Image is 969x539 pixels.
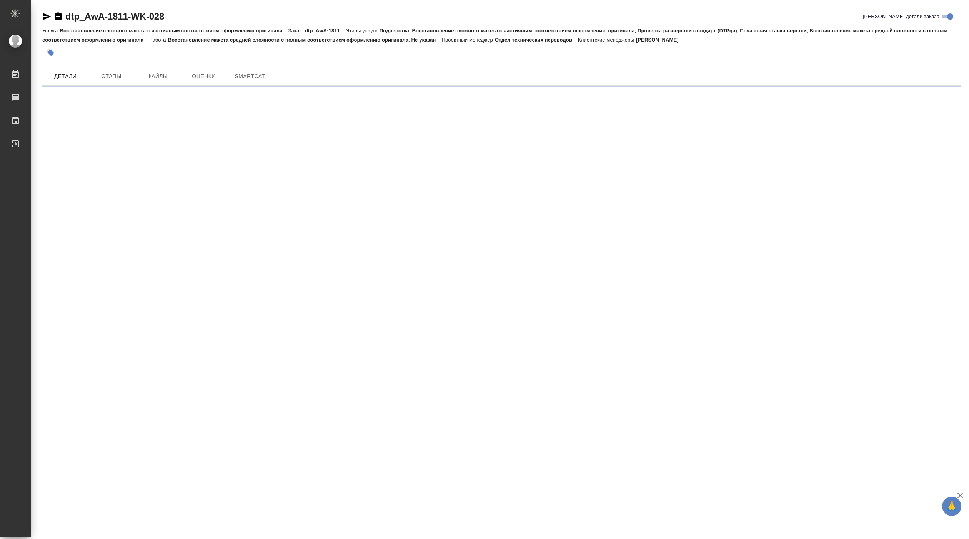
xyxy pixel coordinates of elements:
[942,497,961,516] button: 🙏
[168,37,442,43] p: Восстановление макета средней сложности с полным соответствием оформлению оригинала, Не указан
[42,28,60,33] p: Услуга
[139,72,176,81] span: Файлы
[863,13,939,20] span: [PERSON_NAME] детали заказа
[93,72,130,81] span: Этапы
[288,28,305,33] p: Заказ:
[945,498,958,514] span: 🙏
[60,28,288,33] p: Восстановление сложного макета с частичным соответствием оформлению оригинала
[305,28,346,33] p: dtp_AwA-1811
[495,37,578,43] p: Отдел технических переводов
[346,28,380,33] p: Этапы услуги
[47,72,84,81] span: Детали
[53,12,63,21] button: Скопировать ссылку
[42,44,59,61] button: Добавить тэг
[65,11,164,22] a: dtp_AwA-1811-WK-028
[185,72,222,81] span: Оценки
[442,37,495,43] p: Проектный менеджер
[149,37,168,43] p: Работа
[42,12,52,21] button: Скопировать ссылку для ЯМессенджера
[578,37,636,43] p: Клиентские менеджеры
[42,28,947,43] p: Подверстка, Восстановление сложного макета с частичным соответствием оформлению оригинала, Провер...
[636,37,684,43] p: [PERSON_NAME]
[231,72,268,81] span: SmartCat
